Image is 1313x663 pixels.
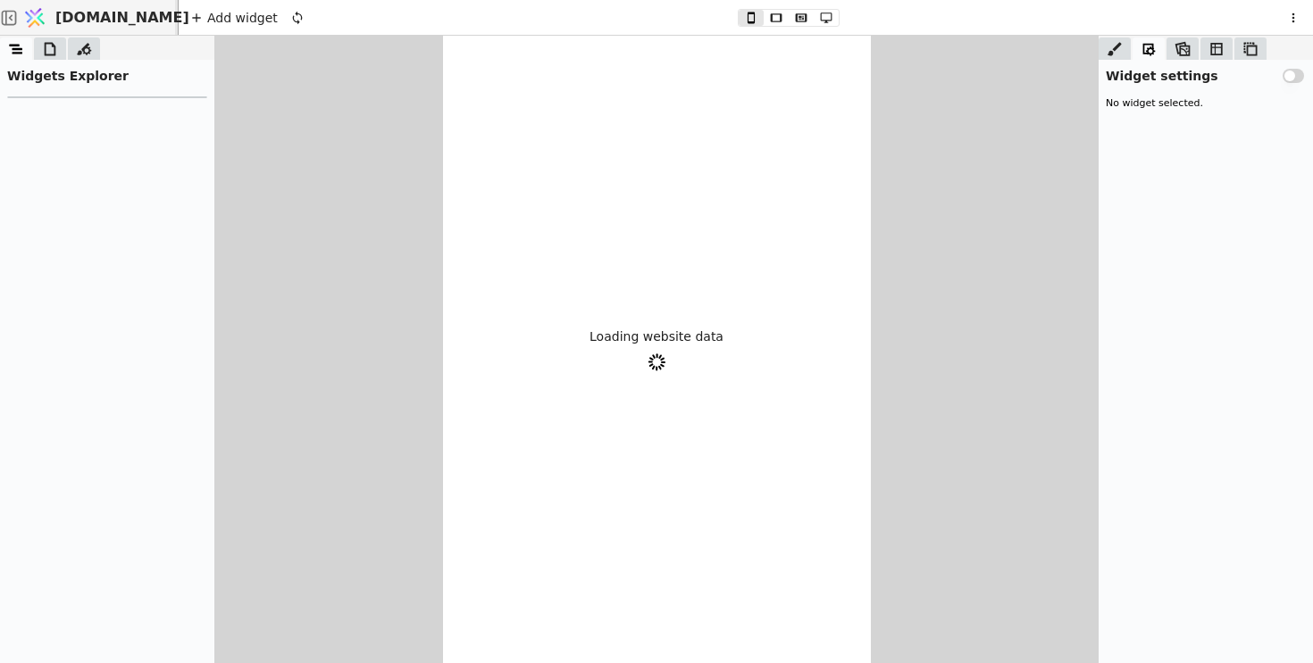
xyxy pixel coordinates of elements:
img: Logo [21,1,48,35]
span: [DOMAIN_NAME] [55,7,189,29]
div: Widget settings [1099,60,1313,86]
div: Add widget [186,7,283,29]
a: [DOMAIN_NAME] [18,1,179,35]
p: Loading website data [590,327,723,346]
div: No widget selected. [1099,89,1313,119]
